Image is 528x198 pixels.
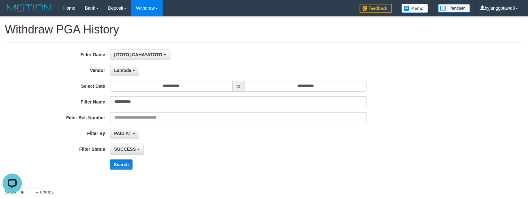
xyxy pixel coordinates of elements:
img: panduan.png [438,4,470,13]
h1: Withdraw PGA History [5,23,523,36]
img: Feedback.jpg [360,4,392,13]
span: SUCCESS [114,147,136,152]
button: PAID AT [110,128,139,139]
span: PAID AT [114,131,131,136]
label: Show entries [5,188,54,197]
img: Button%20Memo.svg [402,4,428,13]
span: Lambda [114,68,132,73]
button: [ITOTO] CAHAYATOTO [110,49,170,60]
button: SUCCESS [110,144,144,155]
button: Open LiveChat chat widget [3,3,22,22]
span: to [232,81,245,92]
select: Showentries [16,188,40,197]
img: MOTION_logo.png [5,3,54,13]
button: Search [110,159,133,170]
span: [ITOTO] CAHAYATOTO [114,52,162,57]
button: Lambda [110,65,140,76]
